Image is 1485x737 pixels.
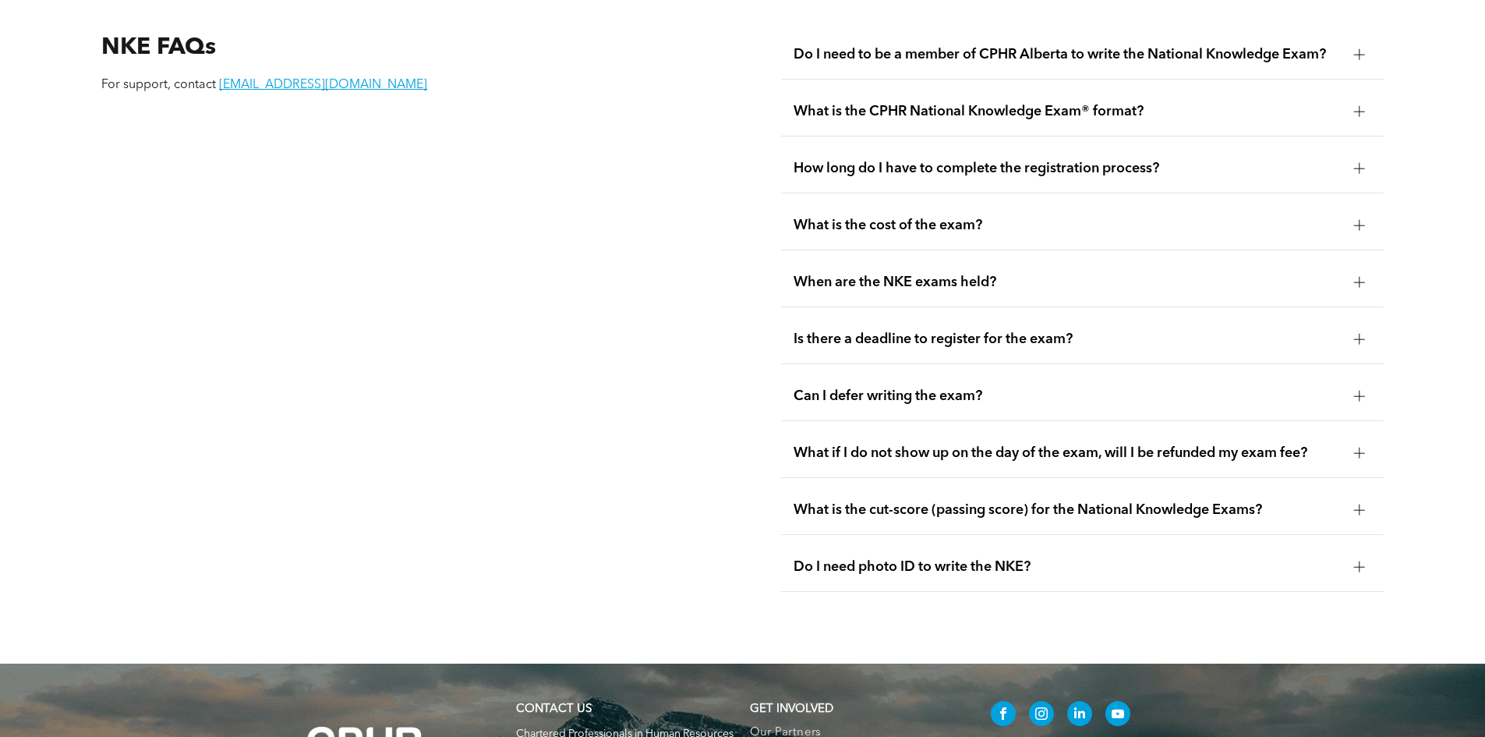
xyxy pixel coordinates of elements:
[794,46,1342,63] span: Do I need to be a member of CPHR Alberta to write the National Knowledge Exam?
[1029,701,1054,730] a: instagram
[1067,701,1092,730] a: linkedin
[219,79,427,91] a: [EMAIL_ADDRESS][DOMAIN_NAME]
[1105,701,1130,730] a: youtube
[794,274,1342,291] span: When are the NKE exams held?
[794,331,1342,348] span: Is there a deadline to register for the exam?
[794,160,1342,177] span: How long do I have to complete the registration process?
[101,79,216,91] span: For support, contact
[794,103,1342,120] span: What is the CPHR National Knowledge Exam® format?
[516,703,592,715] a: CONTACT US
[101,36,216,59] span: NKE FAQs
[794,217,1342,234] span: What is the cost of the exam?
[991,701,1016,730] a: facebook
[794,445,1342,462] span: What if I do not show up on the day of the exam, will I be refunded my exam fee?
[794,388,1342,405] span: Can I defer writing the exam?
[750,703,833,715] span: GET INVOLVED
[794,501,1342,519] span: What is the cut-score (passing score) for the National Knowledge Exams?
[794,558,1342,576] span: Do I need photo ID to write the NKE?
